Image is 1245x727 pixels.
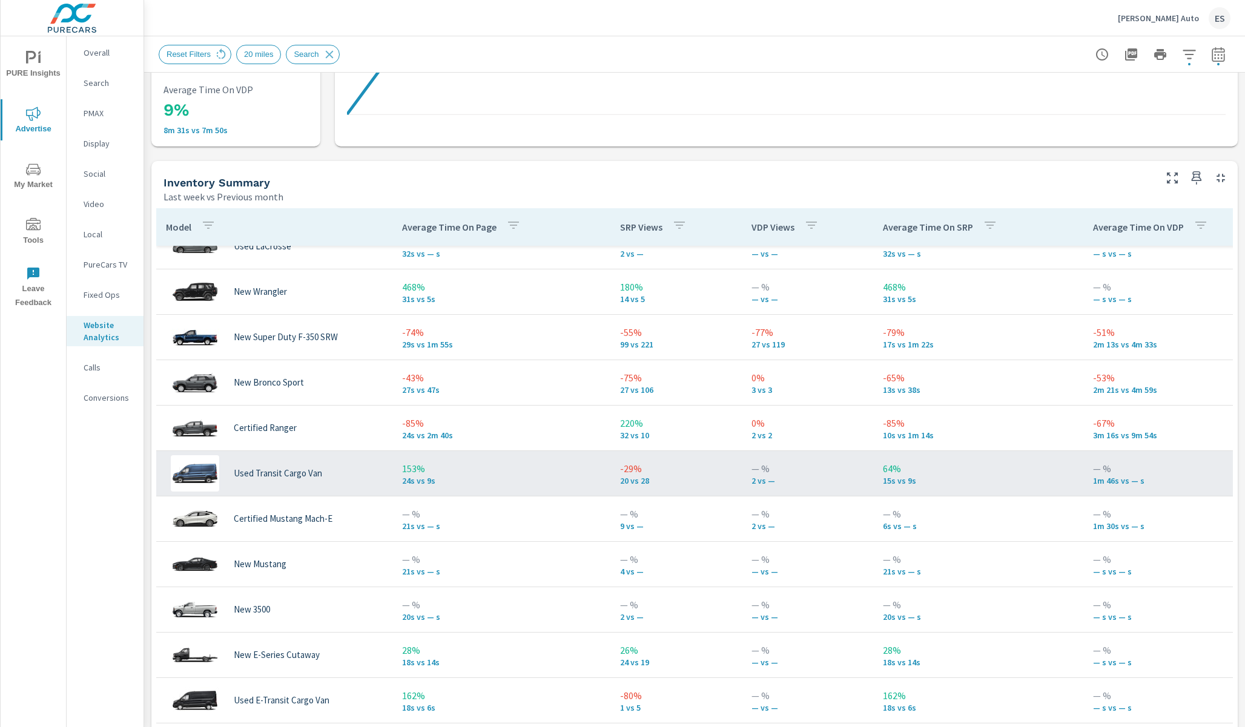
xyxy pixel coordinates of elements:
p: — % [883,507,1074,521]
p: 64% [883,461,1074,476]
p: New 3500 [234,604,270,615]
img: glamour [171,637,219,673]
p: 29s vs 1m 55s [402,340,601,349]
p: 10s vs 1m 14s [883,430,1074,440]
img: glamour [171,455,219,492]
p: -29% [620,461,732,476]
p: 21s vs — s [883,567,1074,576]
span: Search [286,50,326,59]
p: -85% [402,416,601,430]
img: glamour [171,682,219,719]
p: — % [620,552,732,567]
p: 220% [620,416,732,430]
p: 28% [402,643,601,657]
p: — vs — [751,703,864,712]
p: — % [751,643,864,657]
p: 6s vs — s [883,521,1074,531]
span: Advertise [4,107,62,136]
div: PMAX [67,104,144,122]
p: New Bronco Sport [234,377,304,388]
span: Leave Feedback [4,266,62,310]
p: 2 vs — [751,521,864,531]
img: glamour [171,591,219,628]
p: — % [883,552,1074,567]
p: -75% [620,370,732,385]
p: 32s vs — s [402,249,601,258]
p: 9 vs — [620,521,732,531]
p: — % [620,597,732,612]
span: Reset Filters [159,50,218,59]
p: Certified Ranger [234,423,297,433]
p: Overall [84,47,134,59]
button: Make Fullscreen [1163,168,1182,188]
p: 21s vs — s [402,521,601,531]
p: Video [84,198,134,210]
p: — % [751,552,864,567]
p: 18s vs 6s [883,703,1074,712]
div: Conversions [67,389,144,407]
p: 468% [402,280,601,294]
img: glamour [171,228,219,265]
p: 153% [402,461,601,476]
p: 18s vs 14s [883,657,1074,667]
p: — vs — [751,567,864,576]
p: PureCars TV [84,258,134,271]
p: — % [751,461,864,476]
div: Search [286,45,339,64]
p: 32s vs — s [883,249,1074,258]
p: 15s vs 9s [883,476,1074,485]
p: — % [402,552,601,567]
p: 32 vs 10 [620,430,732,440]
p: — vs — [751,657,864,667]
p: Display [84,137,134,150]
p: 27s vs 47s [402,385,601,395]
button: Select Date Range [1206,42,1230,67]
p: 2 vs — [751,476,864,485]
p: New Mustang [234,559,286,570]
p: 27 vs 119 [751,340,864,349]
p: — % [751,507,864,521]
p: -65% [883,370,1074,385]
p: 3 vs 3 [751,385,864,395]
p: — % [402,507,601,521]
button: Minimize Widget [1211,168,1230,188]
p: -80% [620,688,732,703]
div: Website Analytics [67,316,144,346]
div: Display [67,134,144,153]
p: Average Time On Page [402,221,497,233]
p: 14 vs 5 [620,294,732,304]
p: PMAX [84,107,134,119]
span: 20 miles [237,50,280,59]
img: glamour [171,546,219,582]
p: — vs — [751,294,864,304]
div: Search [67,74,144,92]
img: glamour [171,319,219,355]
h5: Inventory Summary [163,176,270,189]
p: 99 vs 221 [620,340,732,349]
p: 1 vs 5 [620,703,732,712]
div: Social [67,165,144,183]
div: nav menu [1,36,66,315]
div: Fixed Ops [67,286,144,304]
p: 162% [402,688,601,703]
p: Website Analytics [84,319,134,343]
span: Save this to your personalized report [1187,168,1206,188]
p: 2 vs — [620,612,732,622]
p: Fixed Ops [84,289,134,301]
p: New E-Series Cutaway [234,650,320,660]
div: Video [67,195,144,213]
p: 468% [883,280,1074,294]
p: -74% [402,325,601,340]
div: Reset Filters [159,45,231,64]
p: 0% [751,416,864,430]
p: 26% [620,643,732,657]
p: -85% [883,416,1074,430]
p: 13s vs 38s [883,385,1074,395]
p: 24s vs 9s [402,476,601,485]
p: 24s vs 2m 40s [402,430,601,440]
p: 2 vs — [620,249,732,258]
p: -55% [620,325,732,340]
button: "Export Report to PDF" [1119,42,1143,67]
p: — % [620,507,732,521]
p: — vs — [751,249,864,258]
